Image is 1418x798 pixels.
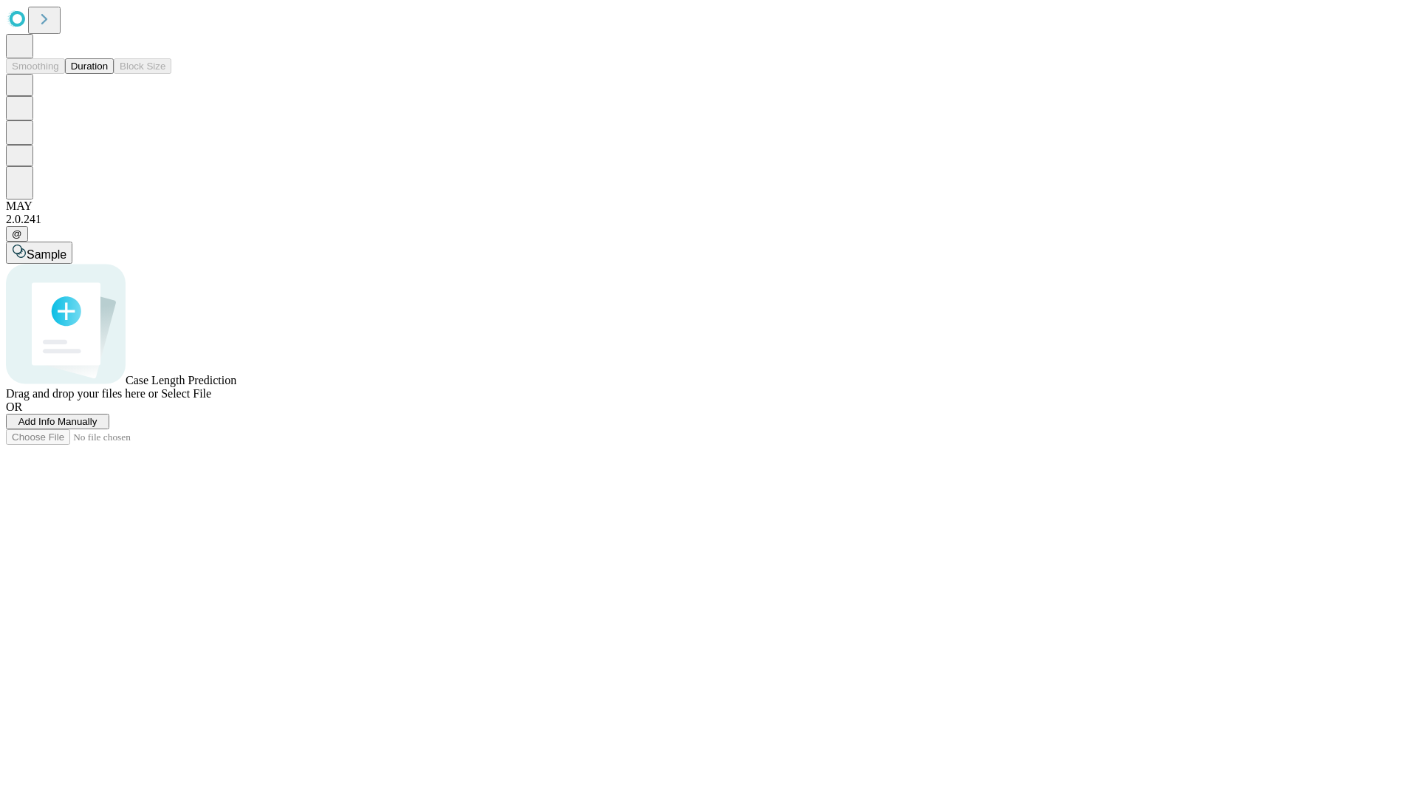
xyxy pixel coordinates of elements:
[126,374,236,386] span: Case Length Prediction
[6,226,28,242] button: @
[27,248,66,261] span: Sample
[65,58,114,74] button: Duration
[114,58,171,74] button: Block Size
[6,58,65,74] button: Smoothing
[6,414,109,429] button: Add Info Manually
[6,199,1412,213] div: MAY
[6,242,72,264] button: Sample
[6,213,1412,226] div: 2.0.241
[18,416,97,427] span: Add Info Manually
[6,387,158,400] span: Drag and drop your files here or
[161,387,211,400] span: Select File
[6,400,22,413] span: OR
[12,228,22,239] span: @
